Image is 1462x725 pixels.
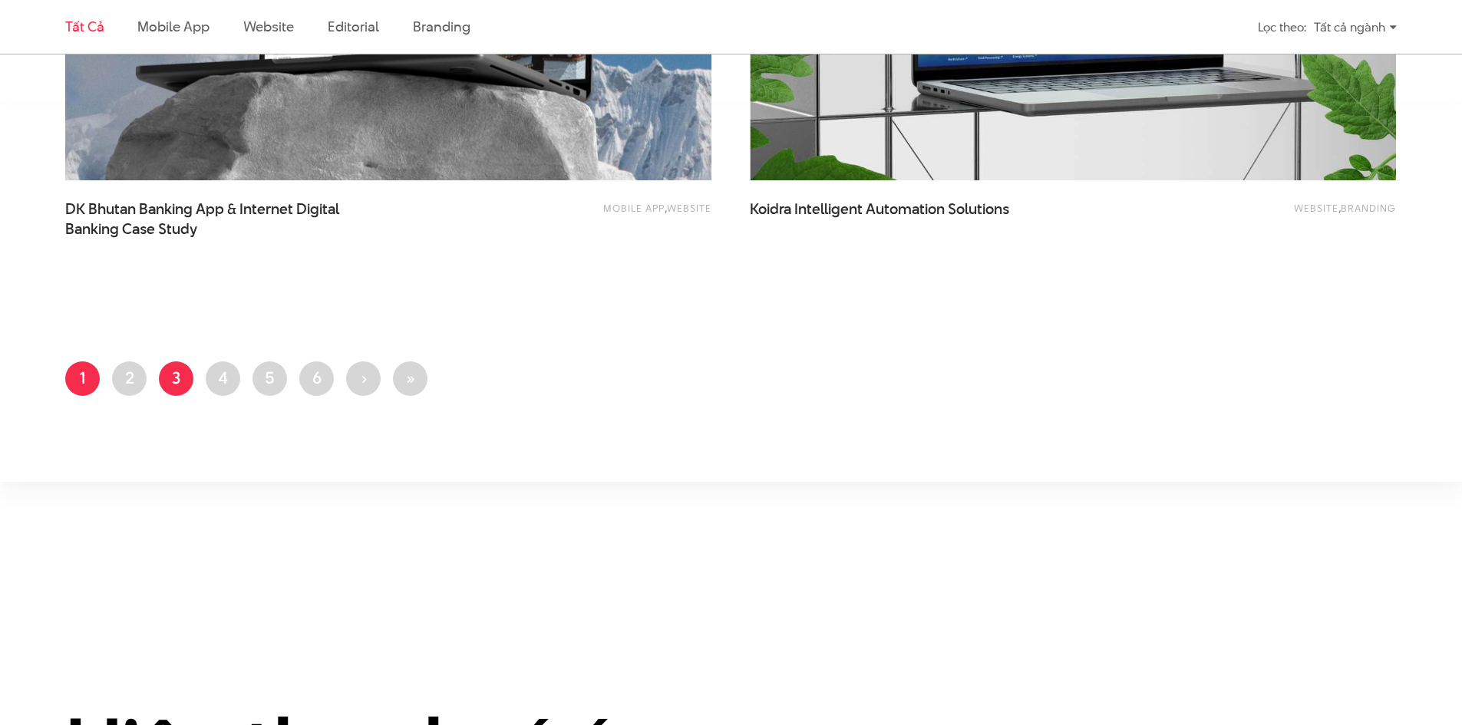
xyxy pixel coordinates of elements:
[948,199,1009,219] span: Solutions
[243,17,294,36] a: Website
[65,17,104,36] a: Tất cả
[328,17,379,36] a: Editorial
[1258,14,1306,41] div: Lọc theo:
[361,366,367,389] span: ›
[252,361,287,396] a: 5
[137,17,209,36] a: Mobile app
[299,361,334,396] a: 6
[206,361,240,396] a: 4
[1341,201,1396,215] a: Branding
[866,199,945,219] span: Automation
[453,199,711,230] div: ,
[159,361,193,396] a: 3
[405,366,415,389] span: »
[1314,14,1397,41] div: Tất cả ngành
[667,201,711,215] a: Website
[794,199,863,219] span: Intelligent
[750,199,1057,238] a: Koidra Intelligent Automation Solutions
[603,201,665,215] a: Mobile app
[1137,199,1396,230] div: ,
[65,199,372,238] a: DK Bhutan Banking App & Internet DigitalBanking Case Study
[65,219,197,239] span: Banking Case Study
[65,199,372,238] span: DK Bhutan Banking App & Internet Digital
[750,199,791,219] span: Koidra
[413,17,470,36] a: Branding
[1294,201,1338,215] a: Website
[112,361,147,396] a: 2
